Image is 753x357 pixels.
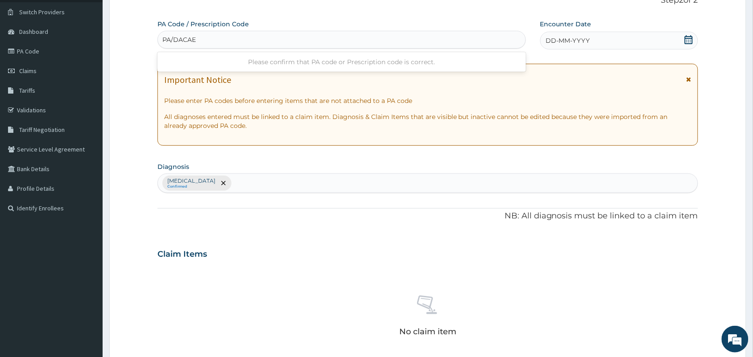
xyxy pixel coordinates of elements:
[157,54,526,70] div: Please confirm that PA code or Prescription code is correct.
[399,327,456,336] p: No claim item
[157,210,698,222] p: NB: All diagnosis must be linked to a claim item
[19,8,65,16] span: Switch Providers
[19,67,37,75] span: Claims
[46,50,150,62] div: Chat with us now
[19,28,48,36] span: Dashboard
[157,20,249,29] label: PA Code / Prescription Code
[4,243,170,275] textarea: Type your message and hit 'Enter'
[157,250,207,259] h3: Claim Items
[164,96,691,105] p: Please enter PA codes before entering items that are not attached to a PA code
[164,112,691,130] p: All diagnoses entered must be linked to a claim item. Diagnosis & Claim Items that are visible bu...
[164,75,231,85] h1: Important Notice
[19,86,35,94] span: Tariffs
[540,20,592,29] label: Encounter Date
[17,45,36,67] img: d_794563401_company_1708531726252_794563401
[52,112,123,202] span: We're online!
[157,162,189,171] label: Diagnosis
[546,36,590,45] span: DD-MM-YYYY
[146,4,168,26] div: Minimize live chat window
[19,126,65,134] span: Tariff Negotiation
